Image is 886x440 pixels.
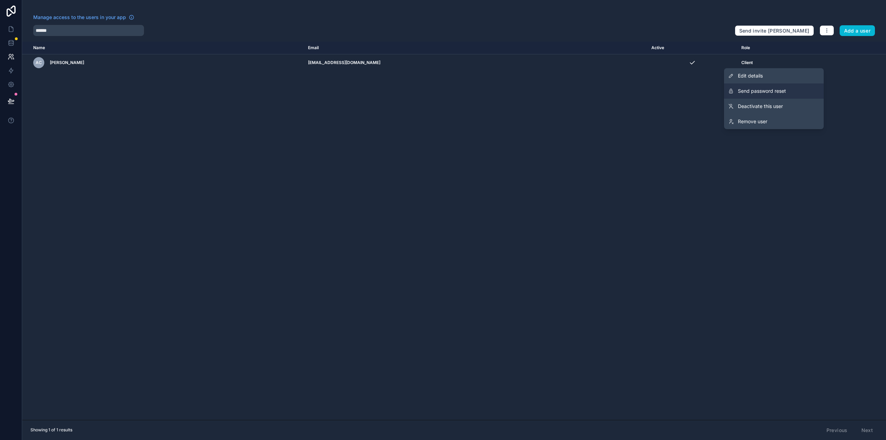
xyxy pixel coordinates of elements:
span: [PERSON_NAME] [50,60,84,65]
span: AC [36,60,42,65]
span: Remove user [738,118,767,125]
span: Manage access to the users in your app [33,14,126,21]
button: Add a user [840,25,875,36]
th: Email [304,42,647,54]
th: Name [22,42,304,54]
button: Send invite [PERSON_NAME] [735,25,814,36]
a: Remove user [724,114,824,129]
th: Role [737,42,821,54]
span: Showing 1 of 1 results [30,427,72,433]
span: Edit details [738,72,763,79]
a: Edit details [724,68,824,83]
th: Active [647,42,737,54]
a: Deactivate this user [724,99,824,114]
span: Client [741,60,753,65]
a: Manage access to the users in your app [33,14,134,21]
span: Deactivate this user [738,103,783,110]
td: [EMAIL_ADDRESS][DOMAIN_NAME] [304,54,647,71]
div: scrollable content [22,42,886,420]
button: Send password reset [724,83,824,99]
span: Send password reset [738,88,786,95]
